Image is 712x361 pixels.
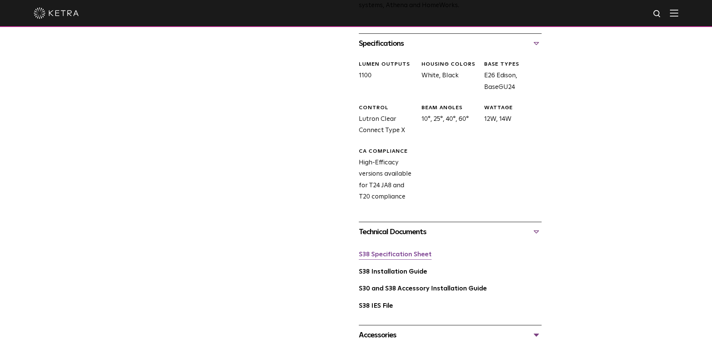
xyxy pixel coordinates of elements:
[359,269,427,275] a: S38 Installation Guide
[484,104,541,112] div: WATTAGE
[359,286,487,292] a: S30 and S38 Accessory Installation Guide
[359,61,416,68] div: LUMEN OUTPUTS
[670,9,678,17] img: Hamburger%20Nav.svg
[353,148,416,203] div: High-Efficacy versions available for T24 JA8 and T20 compliance
[359,303,393,309] a: S38 IES File
[421,61,479,68] div: HOUSING COLORS
[359,226,542,238] div: Technical Documents
[359,38,542,50] div: Specifications
[653,9,662,19] img: search icon
[479,61,541,93] div: E26 Edison, BaseGU24
[421,104,479,112] div: BEAM ANGLES
[353,104,416,137] div: Lutron Clear Connect Type X
[359,251,432,258] a: S38 Specification Sheet
[359,104,416,112] div: CONTROL
[484,61,541,68] div: BASE TYPES
[416,61,479,93] div: White, Black
[416,104,479,137] div: 10°, 25°, 40°, 60°
[359,148,416,155] div: CA Compliance
[359,329,542,341] div: Accessories
[479,104,541,137] div: 12W, 14W
[353,61,416,93] div: 1100
[34,8,79,19] img: ketra-logo-2019-white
